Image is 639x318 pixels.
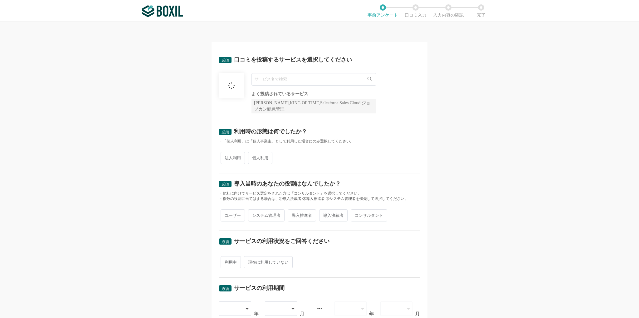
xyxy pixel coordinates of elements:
div: 月 [300,311,305,316]
span: 必須 [222,286,229,291]
div: 利用時の形態は何でしたか？ [234,129,307,134]
span: システム管理者 [248,209,285,221]
span: 現在は利用していない [244,256,293,268]
div: 口コミを投稿するサービスを選択してください [234,57,352,62]
div: [PERSON_NAME],KING OF TIME,Salesforce Sales Cloud,ジョブカン勤怠管理 [251,99,376,113]
div: ・複数の役割に当てはまる場合は、①導入決裁者 ②導入推進者 ③システム管理者を優先して選択してください。 [219,196,420,201]
span: 利用中 [221,256,241,268]
span: 導入決裁者 [319,209,348,221]
span: 個人利用 [248,152,272,164]
span: コンサルタント [351,209,387,221]
span: 必須 [222,182,229,186]
span: 必須 [222,58,229,62]
div: よく投稿されているサービス [251,92,376,96]
li: 口コミ入力 [399,4,432,17]
div: 導入当時のあなたの役割はなんでしたか？ [234,181,341,186]
div: 月 [415,311,420,316]
input: サービス名で検索 [251,73,376,86]
div: サービスの利用状況をご回答ください [234,238,329,244]
span: 必須 [222,240,229,244]
li: 入力内容の確認 [432,4,465,17]
span: 必須 [222,130,229,134]
li: 完了 [465,4,497,17]
span: 法人利用 [221,152,245,164]
li: 事前アンケート [366,4,399,17]
div: 年 [369,311,374,316]
div: ・他社に向けてサービス選定をされた方は「コンサルタント」を選択してください。 [219,191,420,196]
div: 年 [254,311,259,316]
div: 〜 [317,306,322,311]
span: ユーザー [221,209,245,221]
img: ボクシルSaaS_ロゴ [142,5,183,17]
div: ・「個人利用」は「個人事業主」として利用した場合にのみ選択してください。 [219,139,420,144]
div: サービスの利用期間 [234,285,285,291]
span: 導入推進者 [288,209,316,221]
